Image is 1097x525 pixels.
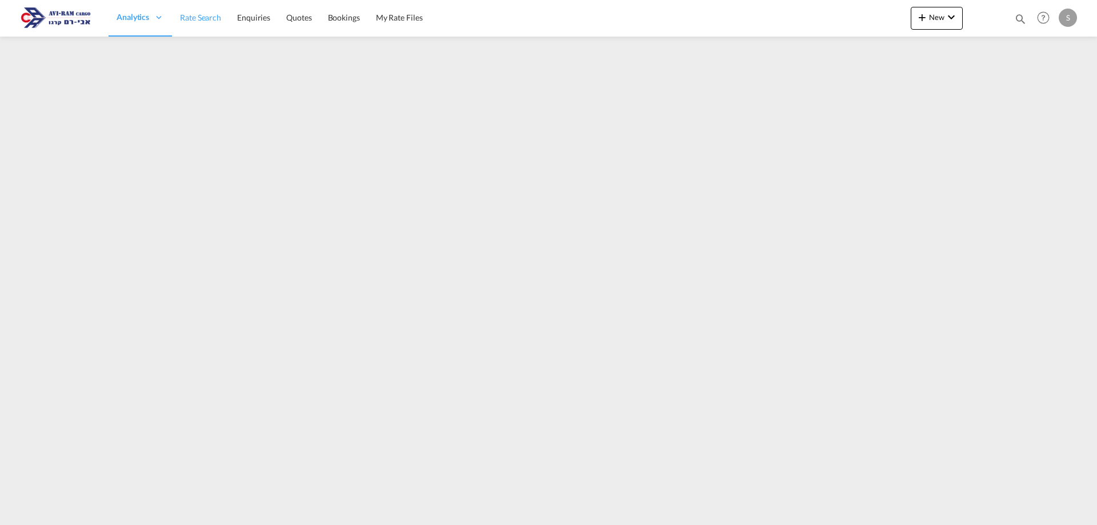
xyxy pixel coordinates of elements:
[1034,8,1053,27] span: Help
[1059,9,1077,27] div: S
[237,13,270,22] span: Enquiries
[1034,8,1059,29] div: Help
[286,13,311,22] span: Quotes
[17,5,94,31] img: 166978e0a5f911edb4280f3c7a976193.png
[944,10,958,24] md-icon: icon-chevron-down
[915,13,958,22] span: New
[915,10,929,24] md-icon: icon-plus 400-fg
[180,13,221,22] span: Rate Search
[1014,13,1027,30] div: icon-magnify
[376,13,423,22] span: My Rate Files
[328,13,360,22] span: Bookings
[911,7,963,30] button: icon-plus 400-fgNewicon-chevron-down
[1014,13,1027,25] md-icon: icon-magnify
[117,11,149,23] span: Analytics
